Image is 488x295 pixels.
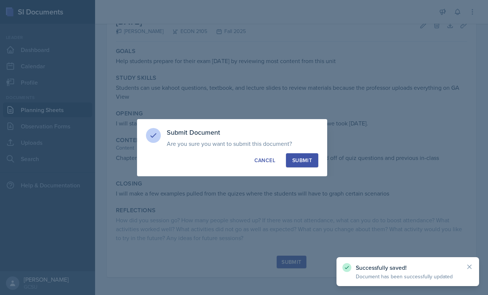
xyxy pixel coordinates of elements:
div: Submit [292,157,312,164]
p: Document has been successfully updated [356,273,460,280]
h3: Submit Document [167,128,318,137]
button: Cancel [248,153,282,167]
p: Successfully saved! [356,264,460,271]
button: Submit [286,153,318,167]
p: Are you sure you want to submit this document? [167,140,318,147]
div: Cancel [254,157,275,164]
